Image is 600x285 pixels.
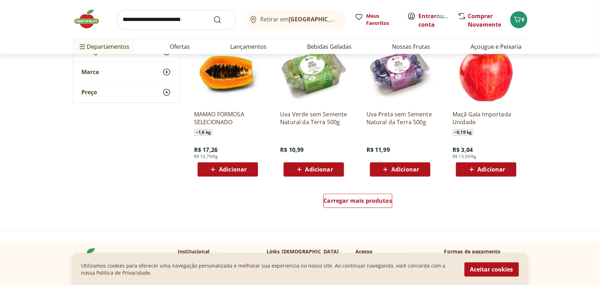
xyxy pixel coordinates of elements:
a: Lançamentos [230,43,267,51]
a: Nossas Frutas [392,43,430,51]
button: Aceitar cookies [465,262,519,276]
button: Carrinho [510,11,527,28]
img: Uva Verde sem Semente Natural da Terra 500g [280,37,348,105]
p: Acesso [355,248,373,255]
a: Bebidas Geladas [307,43,352,51]
a: MAMAO FORMOSA SELECIONADO [194,111,262,126]
a: Criar conta [419,12,458,29]
span: Retirar em [261,16,339,23]
img: MAMAO FORMOSA SELECIONADO [194,37,262,105]
a: Uva Preta sem Semente Natural da Terra 500g [366,111,434,126]
a: Uva Verde sem Semente Natural da Terra 500g [280,111,348,126]
button: Adicionar [370,163,430,177]
a: Entrar [419,12,437,20]
span: R$ 3,04 [452,146,473,154]
a: Maçã Gala Importada Unidade [452,111,520,126]
p: Utilizamos cookies para oferecer uma navegação personalizada e melhorar sua experiencia no nosso ... [81,262,456,276]
span: Preço [81,89,97,96]
span: ~ 1,6 kg [194,129,213,136]
span: ou [419,12,450,29]
span: ~ 0,19 kg [452,129,473,136]
a: Comprar Novamente [468,12,502,29]
a: Ofertas [170,43,190,51]
a: Açougue e Peixaria [471,43,522,51]
img: Hortifruti [73,9,108,30]
input: search [117,10,236,30]
span: Adicionar [478,167,505,173]
span: 8 [522,16,525,23]
button: Retirar em[GEOGRAPHIC_DATA]/[GEOGRAPHIC_DATA] [245,10,346,30]
button: Adicionar [198,163,258,177]
span: R$ 17,26 [194,146,218,154]
img: Hortifruti [73,248,108,270]
span: Departamentos [78,38,129,56]
button: Adicionar [284,163,344,177]
span: Adicionar [391,167,419,173]
span: R$ 10,99 [280,146,304,154]
img: Maçã Gala Importada Unidade [452,37,520,105]
span: Meus Favoritos [366,13,399,27]
button: Adicionar [456,163,516,177]
button: Marca [73,62,180,82]
button: Submit Search [213,16,230,24]
p: Institucional [178,248,209,255]
span: R$ 11,99 [366,146,390,154]
img: Uva Preta sem Semente Natural da Terra 500g [366,37,434,105]
a: Meus Favoritos [355,13,399,27]
span: Adicionar [305,167,333,173]
button: Menu [78,38,87,56]
span: Carregar mais produtos [324,198,392,204]
button: Preço [73,83,180,102]
span: R$ 10,79/Kg [194,154,218,160]
span: R$ 15,99/Kg [452,154,477,160]
a: Carregar mais produtos [323,194,393,211]
span: Marca [81,69,99,76]
p: Links [DEMOGRAPHIC_DATA] [267,248,339,255]
p: Formas de pagamento [444,248,527,255]
span: Adicionar [219,167,247,173]
b: [GEOGRAPHIC_DATA]/[GEOGRAPHIC_DATA] [289,16,409,23]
